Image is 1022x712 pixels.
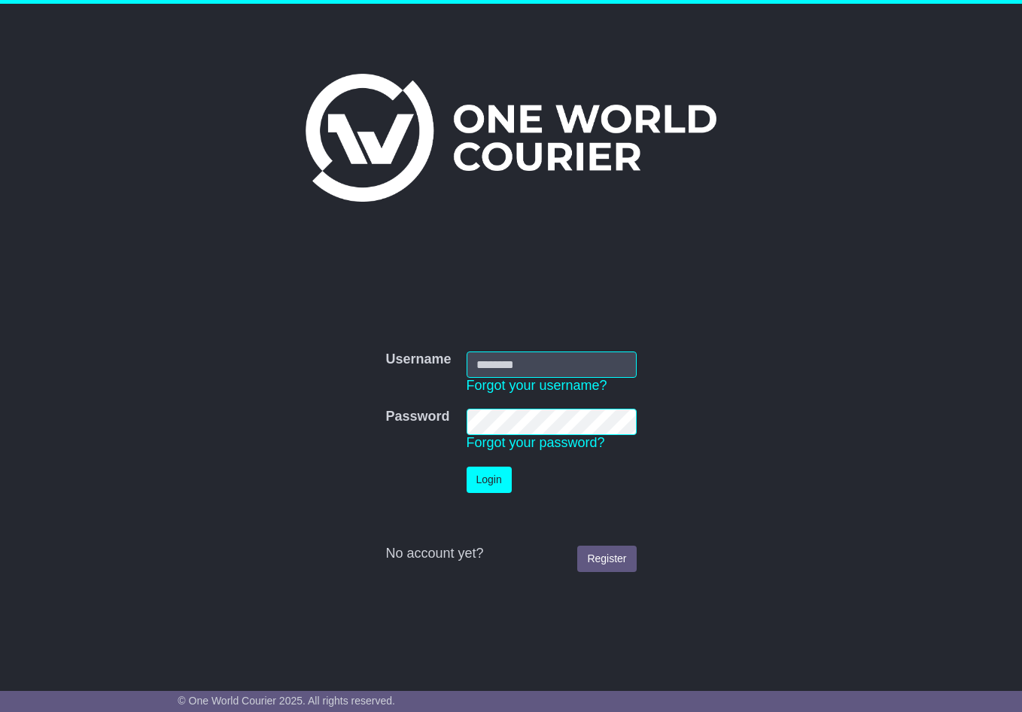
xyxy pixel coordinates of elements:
[306,74,716,202] img: One World
[385,546,636,562] div: No account yet?
[385,409,449,425] label: Password
[178,695,395,707] span: © One World Courier 2025. All rights reserved.
[467,467,512,493] button: Login
[467,378,607,393] a: Forgot your username?
[385,351,451,368] label: Username
[577,546,636,572] a: Register
[467,435,605,450] a: Forgot your password?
